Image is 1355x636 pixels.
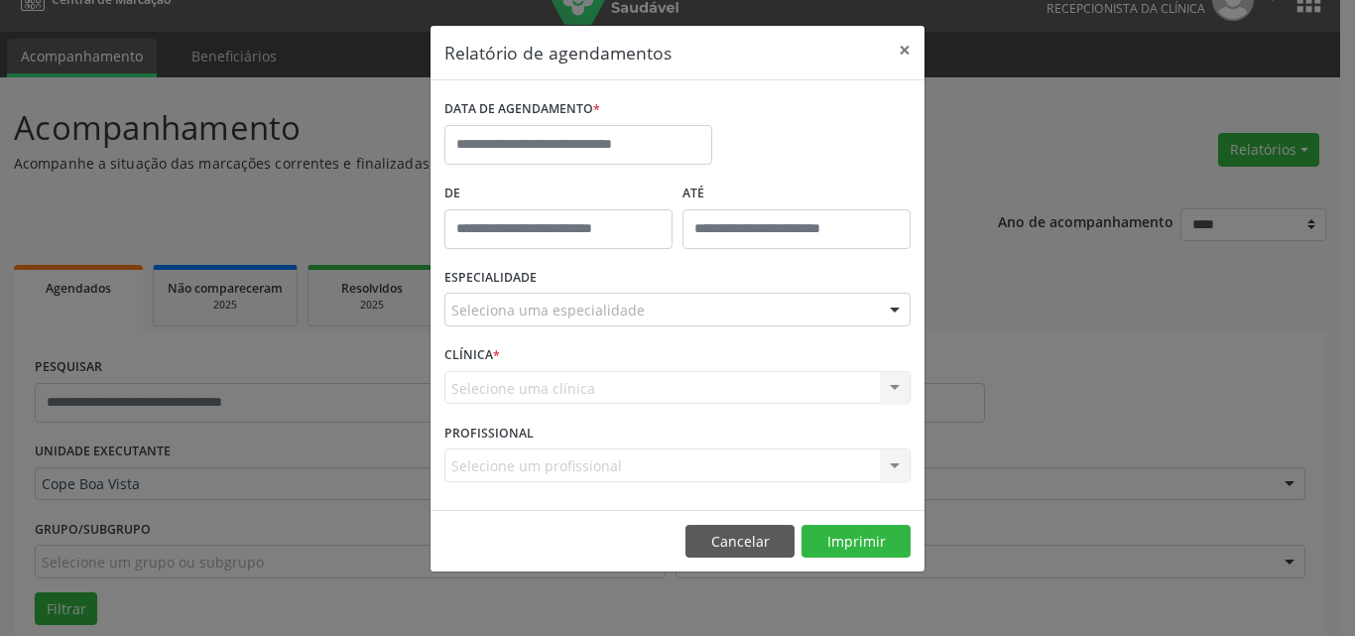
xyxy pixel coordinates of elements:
label: De [444,179,673,209]
span: Seleciona uma especialidade [451,300,645,320]
label: DATA DE AGENDAMENTO [444,94,600,125]
label: CLÍNICA [444,340,500,371]
button: Close [885,26,924,74]
label: PROFISSIONAL [444,418,534,448]
label: ESPECIALIDADE [444,263,537,294]
label: ATÉ [682,179,911,209]
h5: Relatório de agendamentos [444,40,672,65]
button: Cancelar [685,525,795,559]
button: Imprimir [801,525,911,559]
